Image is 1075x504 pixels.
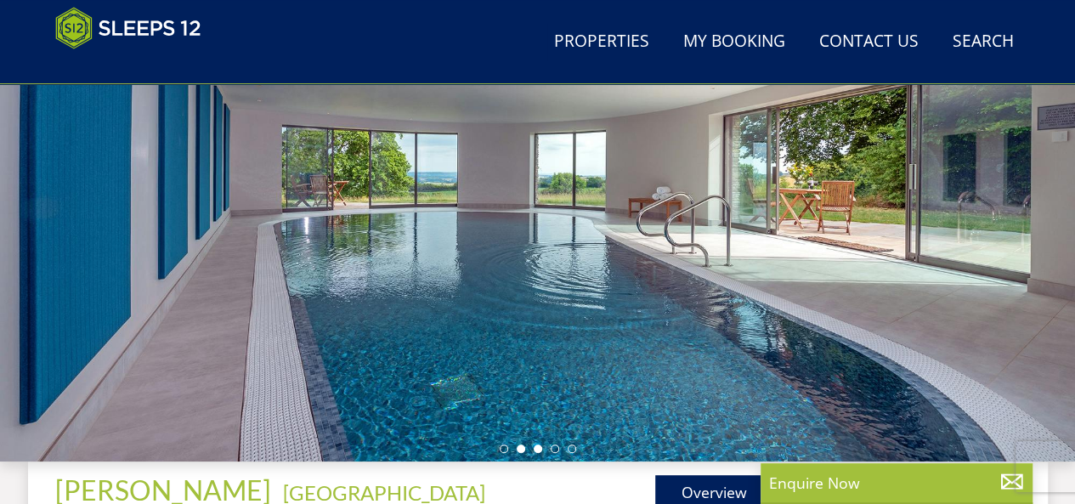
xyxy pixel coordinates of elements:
[812,23,925,61] a: Contact Us
[946,23,1021,61] a: Search
[547,23,656,61] a: Properties
[47,59,225,74] iframe: Customer reviews powered by Trustpilot
[676,23,792,61] a: My Booking
[55,7,201,49] img: Sleeps 12
[769,472,1024,494] p: Enquire Now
